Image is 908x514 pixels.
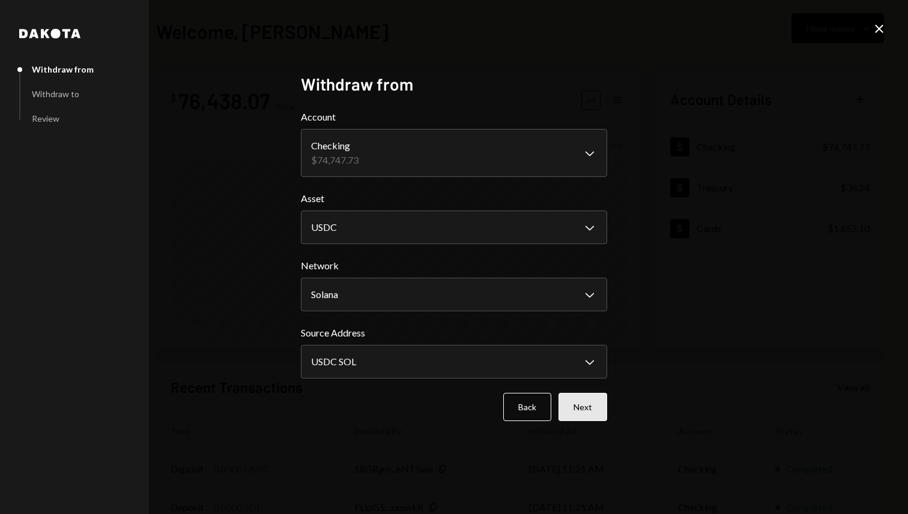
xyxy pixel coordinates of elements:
[503,393,551,421] button: Back
[32,113,59,124] div: Review
[301,211,607,244] button: Asset
[558,393,607,421] button: Next
[301,191,607,206] label: Asset
[301,345,607,378] button: Source Address
[301,129,607,177] button: Account
[301,326,607,340] label: Source Address
[301,258,607,273] label: Network
[301,73,607,96] h2: Withdraw from
[32,64,94,74] div: Withdraw from
[32,89,79,99] div: Withdraw to
[301,278,607,311] button: Network
[301,110,607,124] label: Account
